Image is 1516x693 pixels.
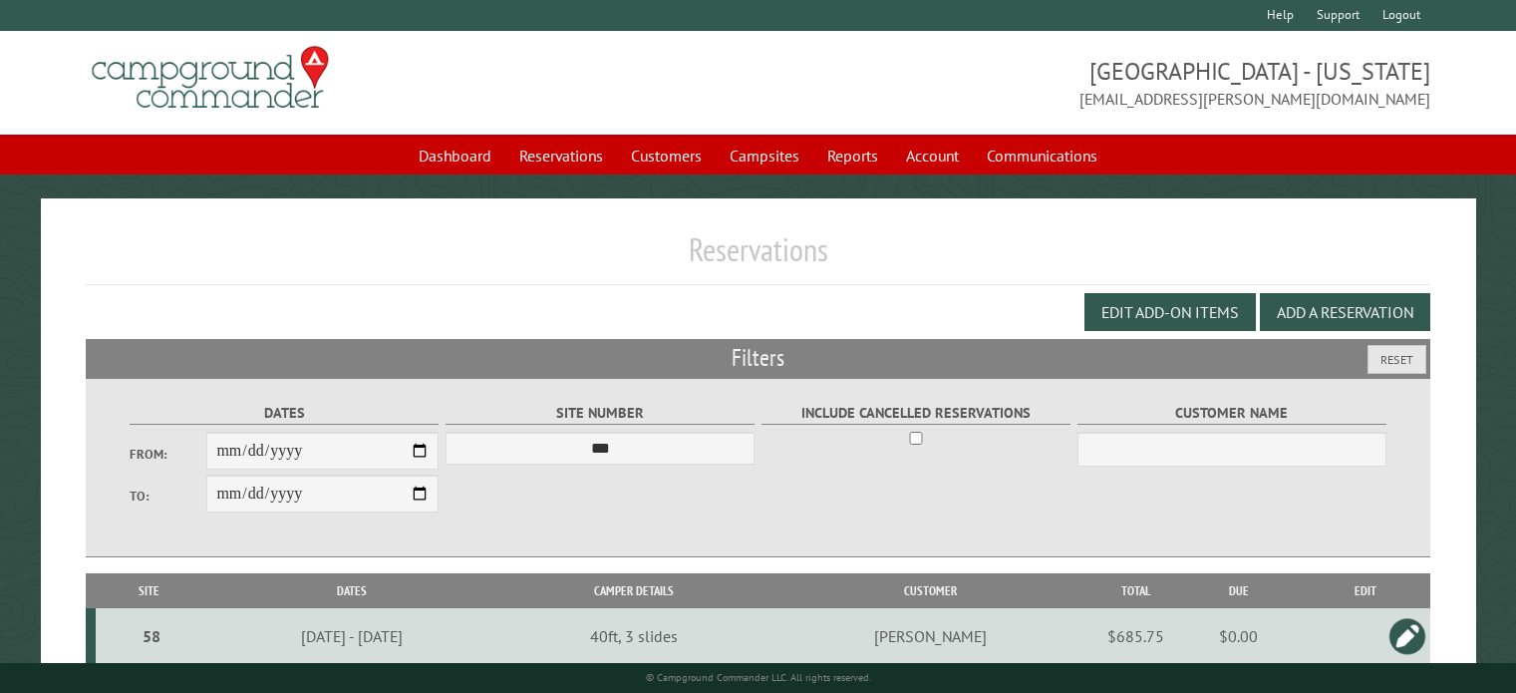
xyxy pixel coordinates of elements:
div: 58 [104,626,198,646]
a: Customers [619,137,714,174]
label: Site Number [446,402,756,425]
th: Dates [201,573,502,608]
h1: Reservations [86,230,1430,285]
h2: Filters [86,339,1430,377]
a: Communications [975,137,1109,174]
button: Edit Add-on Items [1084,293,1256,331]
div: [DATE] - [DATE] [205,626,499,646]
th: Total [1095,573,1175,608]
a: Reports [815,137,890,174]
span: [GEOGRAPHIC_DATA] - [US_STATE] [EMAIL_ADDRESS][PERSON_NAME][DOMAIN_NAME] [758,55,1430,111]
a: Reservations [507,137,615,174]
button: Reset [1367,345,1426,374]
a: Account [894,137,971,174]
th: Camper Details [502,573,764,608]
label: To: [130,487,207,506]
td: $685.75 [1095,608,1175,664]
td: 40ft, 3 slides [502,608,764,664]
th: Customer [764,573,1095,608]
button: Add a Reservation [1260,293,1430,331]
td: $0.00 [1175,608,1301,664]
td: [PERSON_NAME] [764,608,1095,664]
a: Campsites [718,137,811,174]
img: Campground Commander [86,39,335,117]
label: Include Cancelled Reservations [761,402,1071,425]
small: © Campground Commander LLC. All rights reserved. [646,671,871,684]
a: Dashboard [407,137,503,174]
th: Edit [1302,573,1430,608]
th: Site [96,573,201,608]
label: Customer Name [1077,402,1387,425]
th: Due [1175,573,1301,608]
label: Dates [130,402,440,425]
label: From: [130,445,207,464]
